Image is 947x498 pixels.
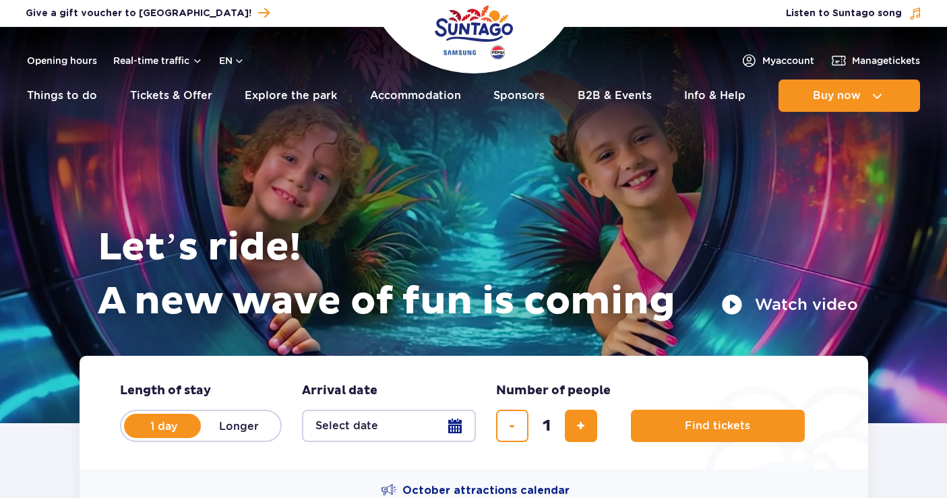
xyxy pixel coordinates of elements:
[302,383,377,399] span: Arrival date
[493,80,545,112] a: Sponsors
[219,54,245,67] button: en
[786,7,922,20] button: Listen to Suntago song
[125,412,202,440] label: 1 day
[402,483,570,498] span: October attractions calendar
[27,80,97,112] a: Things to do
[778,80,920,112] button: Buy now
[721,294,858,315] button: Watch video
[26,7,251,20] span: Give a gift voucher to [GEOGRAPHIC_DATA]!
[631,410,805,442] button: Find tickets
[98,221,858,329] h1: Let’s ride! A new wave of fun is coming
[830,53,920,69] a: Managetickets
[201,412,278,440] label: Longer
[684,80,745,112] a: Info & Help
[27,54,97,67] a: Opening hours
[245,80,337,112] a: Explore the park
[26,4,270,22] a: Give a gift voucher to [GEOGRAPHIC_DATA]!
[786,7,902,20] span: Listen to Suntago song
[113,55,203,66] button: Real-time traffic
[741,53,814,69] a: Myaccount
[762,54,814,67] span: My account
[565,410,597,442] button: add ticket
[496,410,528,442] button: remove ticket
[852,54,920,67] span: Manage tickets
[578,80,652,112] a: B2B & Events
[302,410,476,442] button: Select date
[530,410,563,442] input: number of tickets
[130,80,212,112] a: Tickets & Offer
[120,383,211,399] span: Length of stay
[496,383,611,399] span: Number of people
[813,90,861,102] span: Buy now
[80,356,868,469] form: Planning your visit to Park of Poland
[370,80,461,112] a: Accommodation
[685,420,750,432] span: Find tickets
